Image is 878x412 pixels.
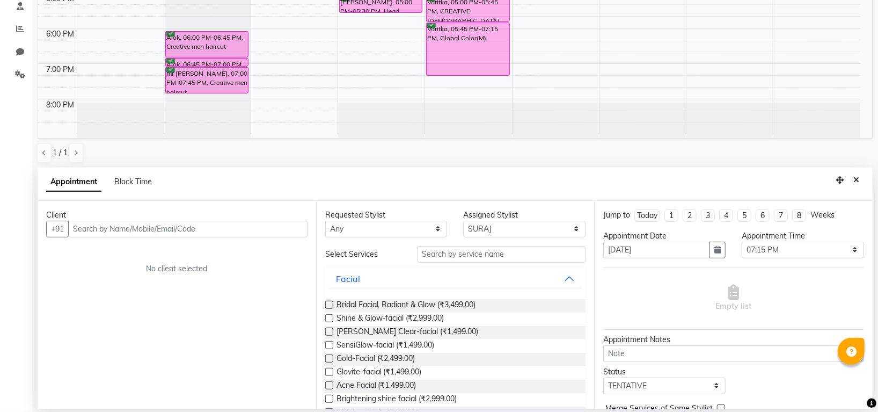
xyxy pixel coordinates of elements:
li: 4 [719,209,733,222]
div: Today [637,210,657,221]
button: +91 [46,221,69,237]
input: Search by Name/Mobile/Email/Code [68,221,308,237]
div: Weeks [810,209,835,221]
span: [PERSON_NAME] Clear-facial (₹1,499.00) [336,326,479,339]
li: 5 [737,209,751,222]
li: 2 [683,209,697,222]
li: 7 [774,209,788,222]
div: 6:00 PM [45,28,77,40]
div: Facial [336,272,360,285]
div: mr [PERSON_NAME], 07:00 PM-07:45 PM, Creative men haircut [166,68,248,93]
span: SensiGlow-facial (₹1,499.00) [336,339,435,353]
span: Empty list [716,285,752,312]
div: Appointment Date [603,230,726,242]
div: Status [603,366,726,378]
div: No client selected [72,263,282,274]
div: 8:00 PM [45,99,77,111]
span: Block Time [114,177,152,186]
span: Bridal Facial, Radiant & Glow (₹3,499.00) [336,299,476,313]
span: Gold-Facial (₹2,499.00) [336,353,415,366]
div: 7:00 PM [45,64,77,75]
span: Acne Facial (₹1,499.00) [336,380,416,393]
span: 1 / 1 [53,147,68,158]
div: Requested Stylist [325,209,448,221]
li: 8 [792,209,806,222]
div: Alok, 06:00 PM-06:45 PM, Creative men haircut [166,32,248,57]
div: Appointment Time [742,230,864,242]
li: 3 [701,209,715,222]
div: Select Services [317,249,409,260]
div: Alok, 06:45 PM-07:00 PM, [PERSON_NAME] desigh(craft) [166,59,248,66]
div: Client [46,209,308,221]
span: Appointment [46,172,101,192]
li: 6 [756,209,770,222]
span: Glovite-facial (₹1,499.00) [336,366,422,380]
div: Jump to [603,209,630,221]
input: Search by service name [418,246,586,263]
button: Facial [330,269,582,288]
li: 1 [664,209,678,222]
button: Close [848,172,864,189]
span: Shine & Glow-facial (₹2,999.00) [336,313,444,326]
input: yyyy-mm-dd [603,242,710,258]
div: Varitka, 05:45 PM-07:15 PM, Global Color(M) [427,23,509,75]
div: Assigned Stylist [463,209,586,221]
div: Appointment Notes [603,334,864,345]
span: Brightening shine facial (₹2,999.00) [336,393,457,407]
